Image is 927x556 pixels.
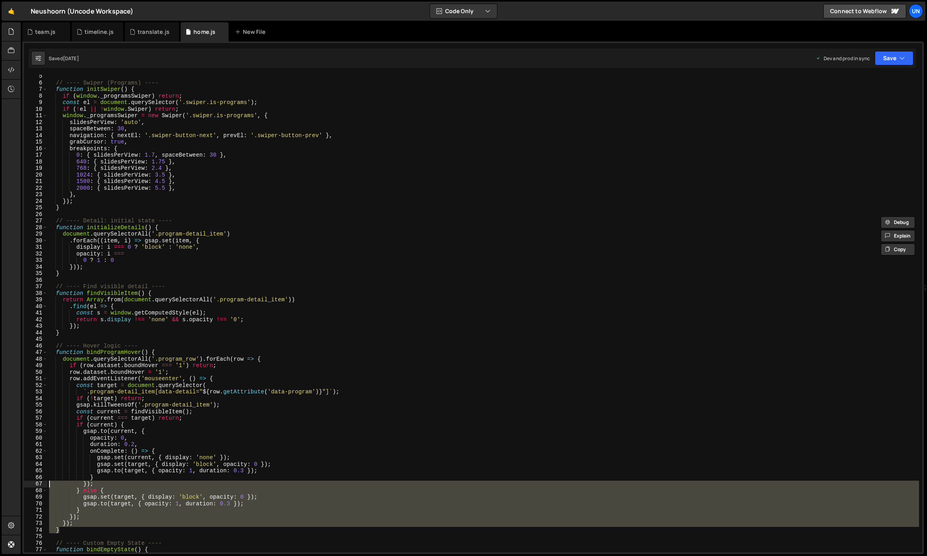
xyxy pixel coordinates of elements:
[24,270,47,277] div: 35
[24,409,47,415] div: 56
[24,520,47,527] div: 73
[24,185,47,192] div: 22
[24,303,47,310] div: 40
[24,224,47,231] div: 28
[24,86,47,93] div: 7
[24,191,47,198] div: 23
[24,323,47,330] div: 43
[24,310,47,316] div: 41
[24,389,47,395] div: 53
[24,316,47,323] div: 42
[24,218,47,224] div: 27
[24,99,47,106] div: 9
[24,231,47,238] div: 29
[909,4,923,18] a: Un
[24,139,47,145] div: 15
[875,51,913,65] button: Save
[881,216,915,228] button: Debug
[24,481,47,487] div: 67
[24,382,47,389] div: 52
[24,178,47,185] div: 21
[24,533,47,540] div: 75
[881,230,915,242] button: Explain
[24,159,47,165] div: 18
[24,145,47,152] div: 16
[24,93,47,100] div: 8
[24,494,47,501] div: 69
[823,4,906,18] a: Connect to Webflow
[24,264,47,271] div: 34
[430,4,497,18] button: Code Only
[24,540,47,547] div: 76
[24,448,47,455] div: 62
[24,468,47,474] div: 65
[24,152,47,159] div: 17
[24,395,47,402] div: 54
[24,546,47,553] div: 77
[235,28,268,36] div: New File
[24,290,47,297] div: 38
[24,461,47,468] div: 64
[24,454,47,461] div: 63
[24,73,47,80] div: 5
[24,251,47,257] div: 32
[24,106,47,113] div: 10
[24,204,47,211] div: 25
[24,343,47,350] div: 46
[24,330,47,336] div: 44
[24,244,47,251] div: 31
[24,428,47,435] div: 59
[24,336,47,343] div: 45
[138,28,170,36] div: translate.js
[24,507,47,514] div: 71
[24,474,47,481] div: 66
[35,28,55,36] div: team.js
[24,198,47,205] div: 24
[24,422,47,428] div: 58
[24,441,47,448] div: 61
[24,415,47,422] div: 57
[24,277,47,284] div: 36
[193,28,215,36] div: home.js
[24,514,47,521] div: 72
[24,112,47,119] div: 11
[24,349,47,356] div: 47
[24,435,47,442] div: 60
[24,369,47,376] div: 50
[24,165,47,172] div: 19
[24,356,47,363] div: 48
[24,172,47,179] div: 20
[816,55,870,62] div: Dev and prod in sync
[881,244,915,255] button: Copy
[2,2,21,21] a: 🤙
[24,132,47,139] div: 14
[24,402,47,409] div: 55
[24,362,47,369] div: 49
[24,126,47,132] div: 13
[24,527,47,534] div: 74
[24,283,47,290] div: 37
[24,211,47,218] div: 26
[24,487,47,494] div: 68
[24,257,47,264] div: 33
[24,501,47,507] div: 70
[31,6,133,16] div: Neushoorn (Uncode Workspace)
[24,375,47,382] div: 51
[49,55,79,62] div: Saved
[24,297,47,303] div: 39
[24,119,47,126] div: 12
[85,28,114,36] div: timeline.js
[24,80,47,86] div: 6
[63,55,79,62] div: [DATE]
[24,238,47,244] div: 30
